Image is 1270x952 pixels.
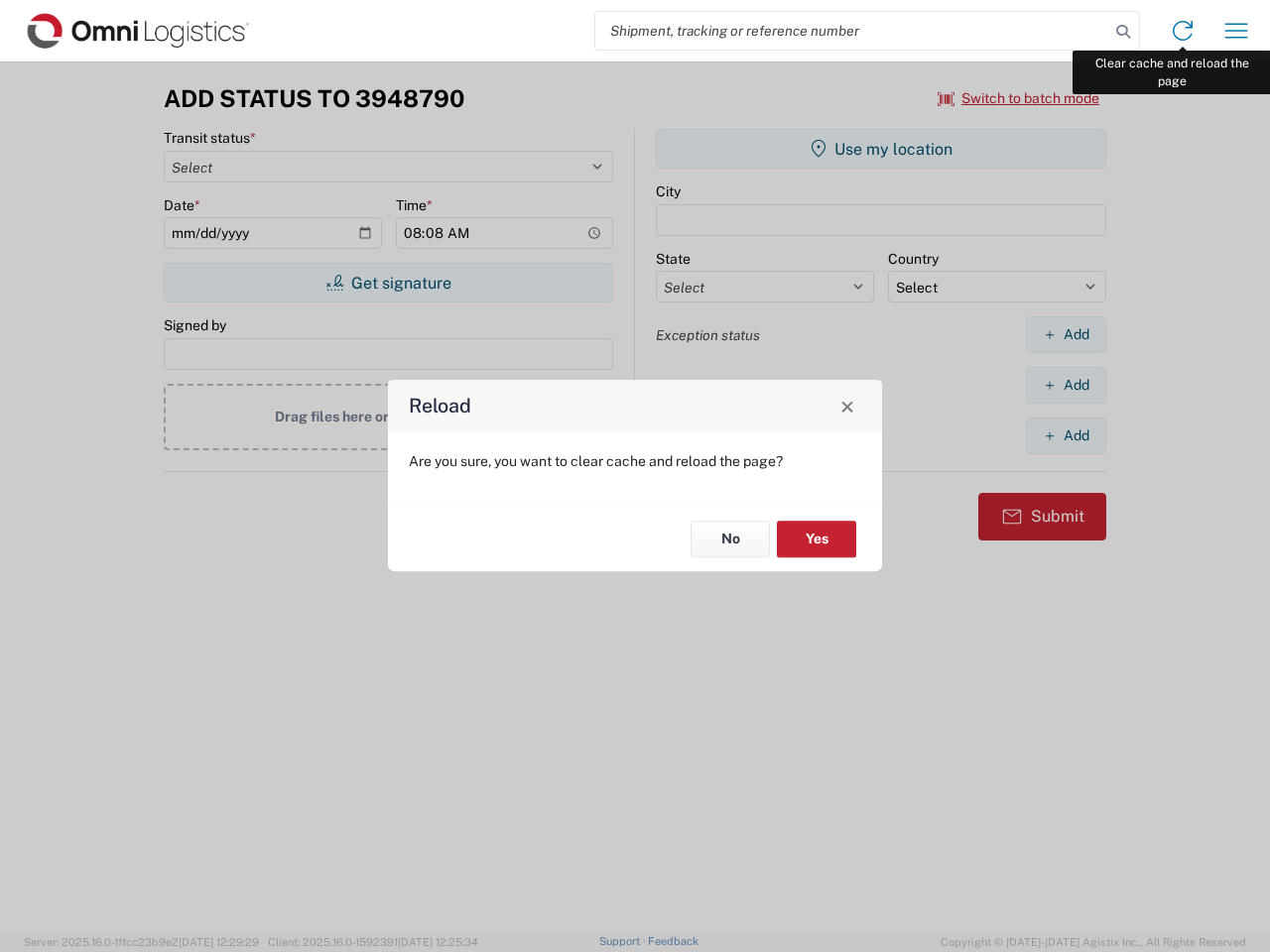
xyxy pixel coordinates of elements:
input: Shipment, tracking or reference number [595,12,1109,50]
button: Yes [777,521,856,557]
button: Close [833,392,861,419]
p: Are you sure, you want to clear cache and reload the page? [409,452,861,470]
button: No [691,521,770,557]
h4: Reload [409,392,471,420]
